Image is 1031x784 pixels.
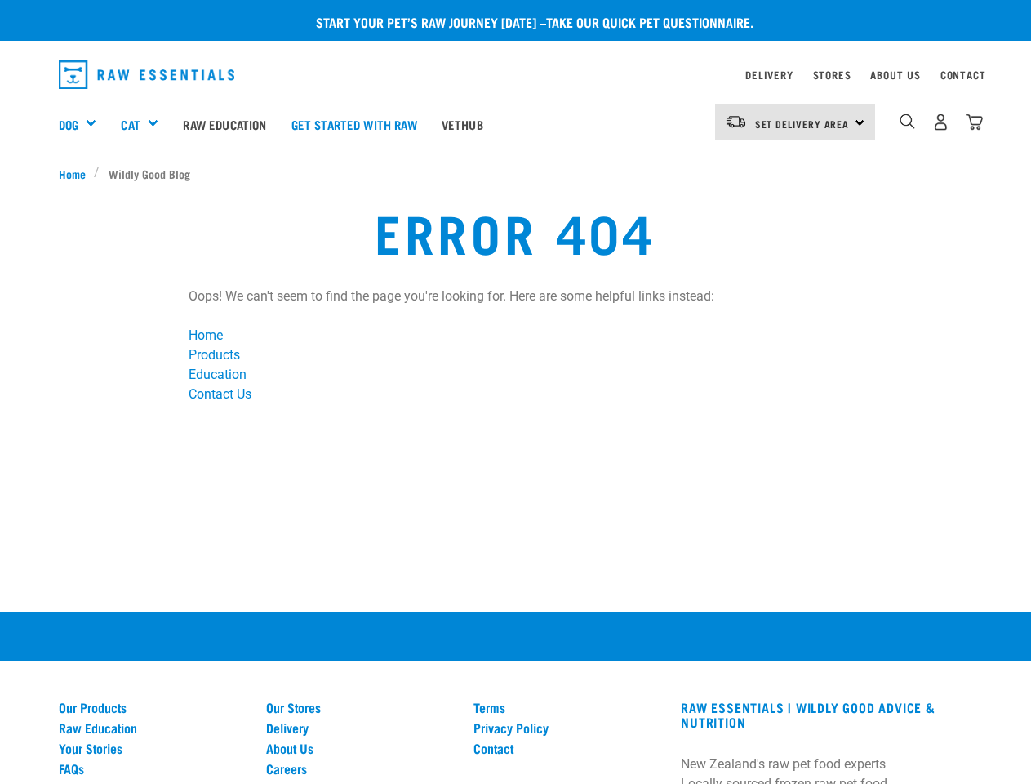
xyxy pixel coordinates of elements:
[202,202,830,261] h1: error 404
[900,114,915,129] img: home-icon-1@2x.png
[473,720,661,735] a: Privacy Policy
[266,761,454,776] a: Careers
[189,367,247,382] a: Education
[59,720,247,735] a: Raw Education
[266,741,454,755] a: About Us
[279,91,429,157] a: Get started with Raw
[59,761,247,776] a: FAQs
[171,91,278,157] a: Raw Education
[940,72,986,78] a: Contact
[121,115,140,134] a: Cat
[745,72,793,78] a: Delivery
[189,287,843,306] p: Oops! We can't seem to find the page you're looking for. Here are some helpful links instead:
[473,700,661,715] a: Terms
[46,54,986,96] nav: dropdown navigation
[429,91,496,157] a: Vethub
[966,114,983,131] img: home-icon@2x.png
[59,115,78,134] a: Dog
[932,114,949,131] img: user.png
[725,114,747,129] img: van-moving.png
[59,700,247,715] a: Our Products
[266,700,454,715] a: Our Stores
[59,165,973,182] nav: breadcrumbs
[59,165,86,182] span: Home
[755,121,850,127] span: Set Delivery Area
[59,60,235,89] img: Raw Essentials Logo
[189,347,240,363] a: Products
[473,741,661,755] a: Contact
[681,700,972,729] h3: RAW ESSENTIALS | Wildly Good Advice & Nutrition
[189,386,251,402] a: Contact Us
[813,72,851,78] a: Stores
[266,720,454,735] a: Delivery
[870,72,920,78] a: About Us
[189,327,223,343] a: Home
[546,18,753,25] a: take our quick pet questionnaire.
[59,741,247,755] a: Your Stories
[59,165,95,182] a: Home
